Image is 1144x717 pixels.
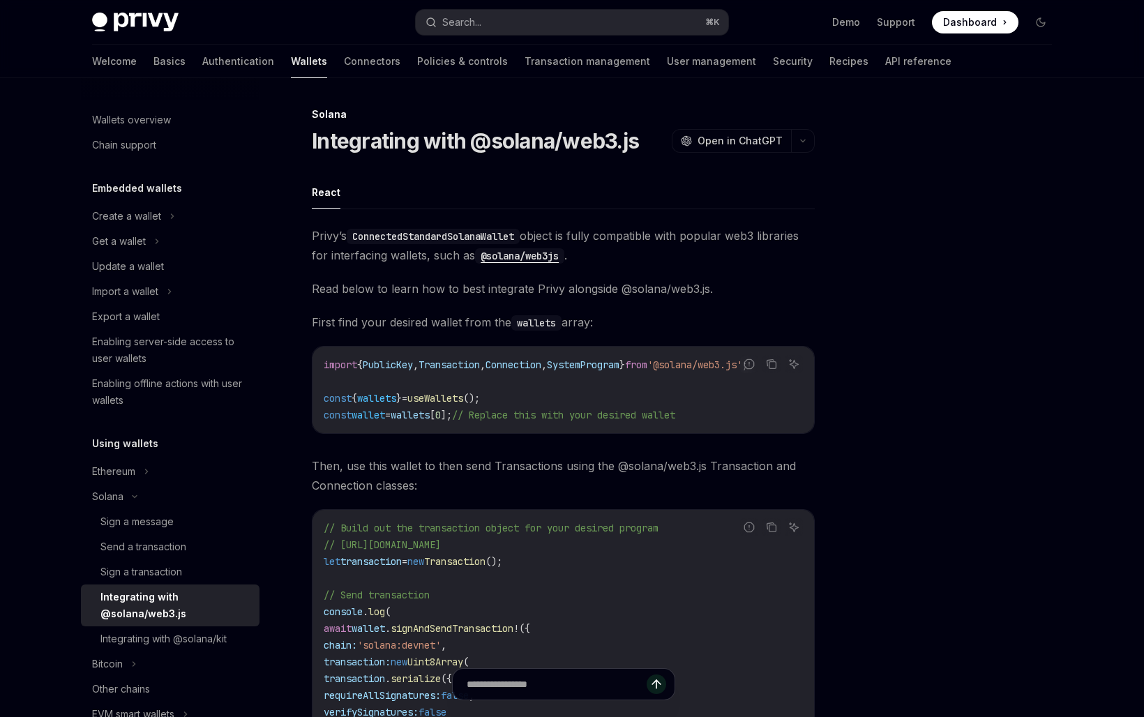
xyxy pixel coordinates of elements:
[475,248,564,264] code: @solana/web3js
[81,329,259,371] a: Enabling server-side access to user wallets
[877,15,915,29] a: Support
[352,409,385,421] span: wallet
[619,358,625,371] span: }
[363,358,413,371] span: PublicKey
[92,463,135,480] div: Ethereum
[100,589,251,622] div: Integrating with @solana/web3.js
[1030,11,1052,33] button: Toggle dark mode
[312,128,639,153] h1: Integrating with @solana/web3.js
[324,639,357,651] span: chain:
[92,435,158,452] h5: Using wallets
[92,375,251,409] div: Enabling offline actions with user wallets
[932,11,1018,33] a: Dashboard
[291,45,327,78] a: Wallets
[385,622,391,635] span: .
[81,133,259,158] a: Chain support
[92,283,158,300] div: Import a wallet
[785,355,803,373] button: Ask AI
[511,315,562,331] code: wallets
[312,107,815,121] div: Solana
[762,355,781,373] button: Copy the contents from the code block
[402,555,407,568] span: =
[547,358,619,371] span: SystemProgram
[385,605,391,618] span: (
[430,409,435,421] span: [
[100,513,174,530] div: Sign a message
[92,681,150,697] div: Other chains
[419,358,480,371] span: Transaction
[480,358,486,371] span: ,
[347,229,520,244] code: ConnectedStandardSolanaWallet
[92,180,182,197] h5: Embedded wallets
[435,409,441,421] span: 0
[92,333,251,367] div: Enabling server-side access to user wallets
[340,555,402,568] span: transaction
[81,107,259,133] a: Wallets overview
[486,555,502,568] span: ();
[785,518,803,536] button: Ask AI
[832,15,860,29] a: Demo
[92,656,123,672] div: Bitcoin
[667,45,756,78] a: User management
[81,254,259,279] a: Update a wallet
[424,555,486,568] span: Transaction
[885,45,951,78] a: API reference
[407,555,424,568] span: new
[352,392,357,405] span: {
[413,358,419,371] span: ,
[740,518,758,536] button: Report incorrect code
[92,112,171,128] div: Wallets overview
[312,456,815,495] span: Then, use this wallet to then send Transactions using the @solana/web3.js Transaction and Connect...
[773,45,813,78] a: Security
[357,639,441,651] span: 'solana:devnet'
[519,622,530,635] span: ({
[92,208,161,225] div: Create a wallet
[92,488,123,505] div: Solana
[324,589,430,601] span: // Send transaction
[407,656,463,668] span: Uint8Array
[92,308,160,325] div: Export a wallet
[92,258,164,275] div: Update a wallet
[475,248,564,262] a: @solana/web3js
[92,45,137,78] a: Welcome
[391,409,430,421] span: wallets
[541,358,547,371] span: ,
[463,392,480,405] span: ();
[92,233,146,250] div: Get a wallet
[417,45,508,78] a: Policies & controls
[762,518,781,536] button: Copy the contents from the code block
[81,509,259,534] a: Sign a message
[441,639,446,651] span: ,
[416,10,728,35] button: Search...⌘K
[312,279,815,299] span: Read below to learn how to best integrate Privy alongside @solana/web3.js.
[442,14,481,31] div: Search...
[81,559,259,584] a: Sign a transaction
[324,522,658,534] span: // Build out the transaction object for your desired program
[441,409,452,421] span: ];
[357,358,363,371] span: {
[202,45,274,78] a: Authentication
[357,392,396,405] span: wallets
[452,409,675,421] span: // Replace this with your desired wallet
[324,409,352,421] span: const
[672,129,791,153] button: Open in ChatGPT
[324,538,441,551] span: // [URL][DOMAIN_NAME]
[943,15,997,29] span: Dashboard
[153,45,186,78] a: Basics
[647,674,666,694] button: Send message
[81,304,259,329] a: Export a wallet
[698,134,783,148] span: Open in ChatGPT
[402,392,407,405] span: =
[324,358,357,371] span: import
[625,358,647,371] span: from
[324,555,340,568] span: let
[92,13,179,32] img: dark logo
[312,176,340,209] button: React
[324,622,352,635] span: await
[525,45,650,78] a: Transaction management
[368,605,385,618] span: log
[100,538,186,555] div: Send a transaction
[324,605,363,618] span: console
[740,355,758,373] button: Report incorrect code
[344,45,400,78] a: Connectors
